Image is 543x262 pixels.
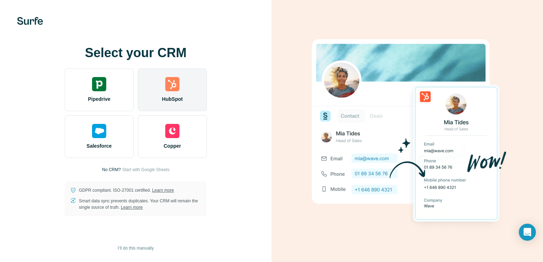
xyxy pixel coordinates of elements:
[17,17,43,25] img: Surfe's logo
[519,224,536,241] div: Open Intercom Messenger
[113,243,158,253] button: I’ll do this manually
[79,187,174,193] p: GDPR compliant. ISO-27001 certified.
[88,95,110,103] span: Pipedrive
[165,77,179,91] img: hubspot's logo
[121,205,143,210] a: Learn more
[92,77,106,91] img: pipedrive's logo
[165,124,179,138] img: copper's logo
[164,142,181,149] span: Copper
[122,167,170,173] button: Start with Google Sheets
[79,198,201,211] p: Smart data sync prevents duplicates. Your CRM will remain the single source of truth.
[102,167,121,173] p: No CRM?
[308,28,507,234] img: HUBSPOT image
[65,46,207,60] h1: Select your CRM
[152,188,174,193] a: Learn more
[118,245,154,251] span: I’ll do this manually
[92,124,106,138] img: salesforce's logo
[87,142,112,149] span: Salesforce
[162,95,183,103] span: HubSpot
